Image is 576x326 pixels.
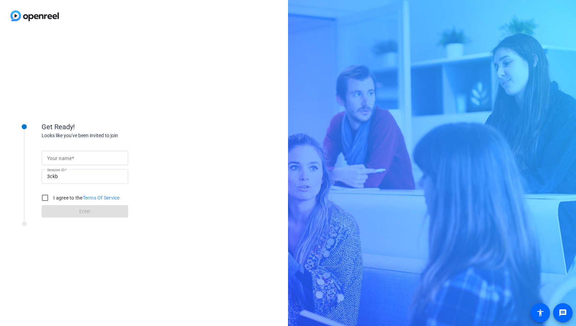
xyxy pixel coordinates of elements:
[536,309,544,317] mat-icon: accessibility
[47,168,65,172] mat-label: Session ID
[47,156,72,161] mat-label: Your name
[83,195,120,201] a: Terms Of Service
[559,309,567,317] mat-icon: message
[52,194,120,201] label: I agree to the
[42,122,180,132] div: Get Ready!
[42,132,180,139] div: Looks like you've been invited to join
